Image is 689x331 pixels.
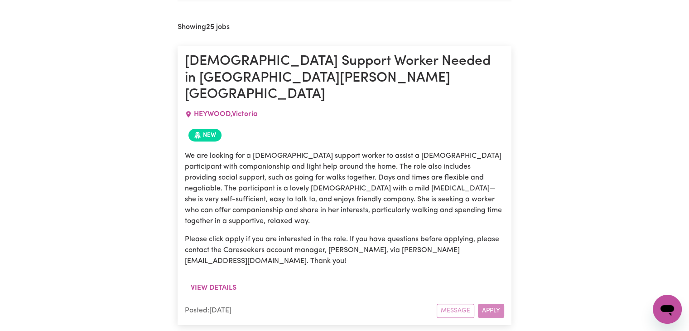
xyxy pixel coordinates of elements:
[185,151,504,227] p: We are looking for a [DEMOGRAPHIC_DATA] support worker to assist a [DEMOGRAPHIC_DATA] participant...
[653,295,682,324] iframe: Button to launch messaging window
[178,23,230,32] h2: Showing jobs
[185,305,437,316] div: Posted: [DATE]
[185,279,242,297] button: View details
[185,234,504,267] p: Please click apply if you are interested in the role. If you have questions before applying, plea...
[194,111,258,118] span: HEYWOOD , Victoria
[185,54,504,103] h1: [DEMOGRAPHIC_DATA] Support Worker Needed in [GEOGRAPHIC_DATA][PERSON_NAME][GEOGRAPHIC_DATA]
[188,129,222,141] span: Job posted within the last 30 days
[206,24,214,31] b: 25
